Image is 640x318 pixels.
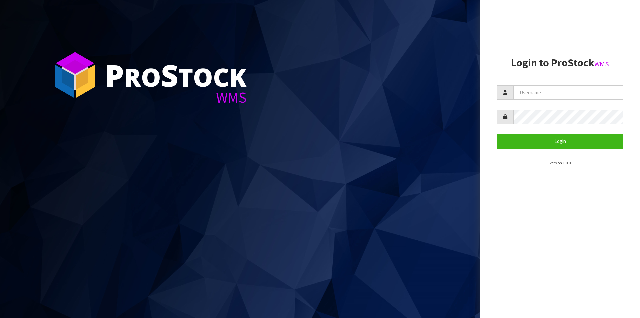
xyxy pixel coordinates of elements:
span: S [161,55,178,95]
h2: Login to ProStock [497,57,623,69]
div: WMS [105,90,247,105]
span: P [105,55,124,95]
button: Login [497,134,623,148]
div: ro tock [105,60,247,90]
input: Username [513,85,623,100]
img: ProStock Cube [50,50,100,100]
small: Version 1.0.0 [550,160,571,165]
small: WMS [594,60,609,68]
